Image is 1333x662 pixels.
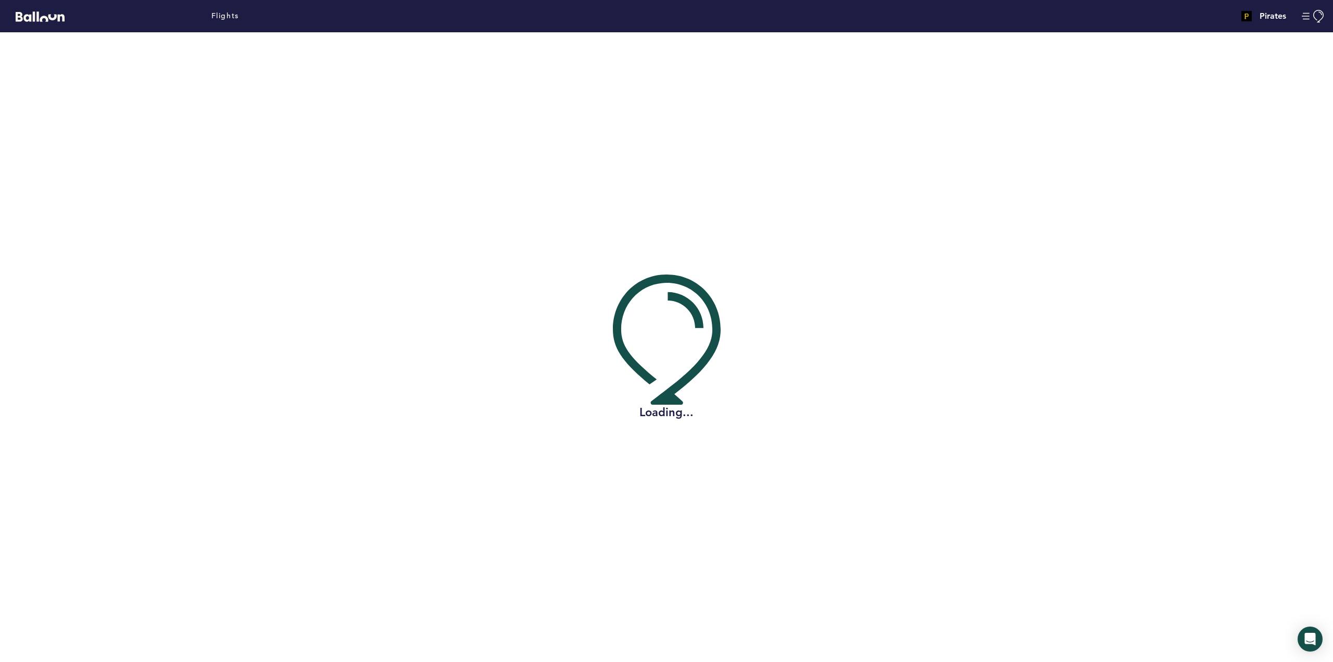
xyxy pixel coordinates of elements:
button: Manage Account [1302,10,1325,23]
div: Open Intercom Messenger [1298,627,1323,652]
h2: Loading... [613,405,721,420]
h4: Pirates [1260,10,1286,22]
a: Flights [211,10,239,22]
a: Balloon [8,10,65,21]
svg: Balloon [16,11,65,22]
